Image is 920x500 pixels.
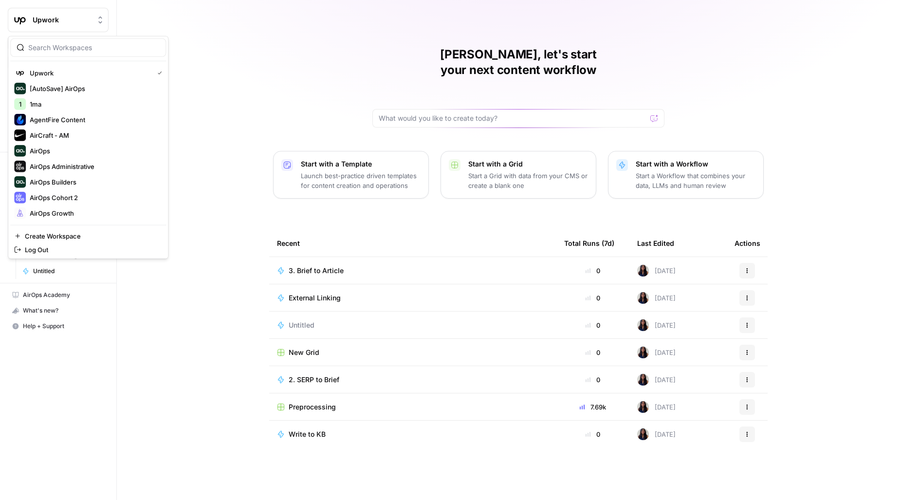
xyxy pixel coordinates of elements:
[23,291,104,299] span: AirOps Academy
[14,83,26,94] img: [AutoSave] AirOps Logo
[14,207,26,219] img: AirOps Growth Logo
[289,402,336,412] span: Preprocessing
[10,229,166,243] a: Create Workspace
[14,67,26,79] img: Upwork Logo
[564,402,622,412] div: 7.69k
[637,265,649,277] img: rox323kbkgutb4wcij4krxobkpon
[11,11,29,29] img: Upwork Logo
[28,43,160,53] input: Search Workspaces
[637,319,649,331] img: rox323kbkgutb4wcij4krxobkpon
[637,428,649,440] img: rox323kbkgutb4wcij4krxobkpon
[277,230,549,257] div: Recent
[25,231,158,241] span: Create Workspace
[636,171,755,190] p: Start a Workflow that combines your data, LLMs and human review
[277,266,549,276] a: 3. Brief to Article
[14,176,26,188] img: AirOps Builders Logo
[564,293,622,303] div: 0
[273,151,429,199] button: Start with a TemplateLaunch best-practice driven templates for content creation and operations
[277,429,549,439] a: Write to KB
[30,146,158,156] span: AirOps
[637,292,649,304] img: rox323kbkgutb4wcij4krxobkpon
[564,266,622,276] div: 0
[33,267,104,276] span: Untitled
[14,130,26,141] img: AirCraft - AM Logo
[564,375,622,385] div: 0
[441,151,596,199] button: Start with a GridStart a Grid with data from your CMS or create a blank one
[277,348,549,357] a: New Grid
[289,266,344,276] span: 3. Brief to Article
[564,348,622,357] div: 0
[636,159,755,169] p: Start with a Workflow
[8,318,109,334] button: Help + Support
[277,293,549,303] a: External Linking
[277,320,549,330] a: Untitled
[8,36,168,259] div: Workspace: Upwork
[289,348,319,357] span: New Grid
[289,293,341,303] span: External Linking
[14,161,26,172] img: AirOps Administrative Logo
[25,245,158,255] span: Log Out
[564,429,622,439] div: 0
[637,428,676,440] div: [DATE]
[637,347,649,358] img: rox323kbkgutb4wcij4krxobkpon
[637,374,649,386] img: rox323kbkgutb4wcij4krxobkpon
[637,292,676,304] div: [DATE]
[289,320,314,330] span: Untitled
[33,15,92,25] span: Upwork
[735,230,760,257] div: Actions
[289,429,326,439] span: Write to KB
[277,375,549,385] a: 2. SERP to Brief
[30,115,158,125] span: AgentFire Content
[608,151,764,199] button: Start with a WorkflowStart a Workflow that combines your data, LLMs and human review
[18,263,109,279] a: Untitled
[379,113,646,123] input: What would you like to create today?
[8,287,109,303] a: AirOps Academy
[468,171,588,190] p: Start a Grid with data from your CMS or create a blank one
[14,114,26,126] img: AgentFire Content Logo
[637,347,676,358] div: [DATE]
[30,99,158,109] span: 1ma
[30,130,158,140] span: AirCraft - AM
[277,402,549,412] a: Preprocessing
[637,230,674,257] div: Last Edited
[637,401,676,413] div: [DATE]
[14,192,26,204] img: AirOps Cohort 2 Logo
[301,159,421,169] p: Start with a Template
[30,177,158,187] span: AirOps Builders
[30,193,158,203] span: AirOps Cohort 2
[301,171,421,190] p: Launch best-practice driven templates for content creation and operations
[564,320,622,330] div: 0
[10,243,166,257] a: Log Out
[637,374,676,386] div: [DATE]
[30,84,158,93] span: [AutoSave] AirOps
[30,68,149,78] span: Upwork
[19,99,21,109] span: 1
[637,319,676,331] div: [DATE]
[289,375,339,385] span: 2. SERP to Brief
[637,401,649,413] img: rox323kbkgutb4wcij4krxobkpon
[23,322,104,331] span: Help + Support
[372,47,664,78] h1: [PERSON_NAME], let's start your next content workflow
[468,159,588,169] p: Start with a Grid
[8,8,109,32] button: Workspace: Upwork
[637,265,676,277] div: [DATE]
[14,145,26,157] img: AirOps Logo
[8,303,109,318] button: What's new?
[30,208,158,218] span: AirOps Growth
[564,230,614,257] div: Total Runs (7d)
[30,162,158,171] span: AirOps Administrative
